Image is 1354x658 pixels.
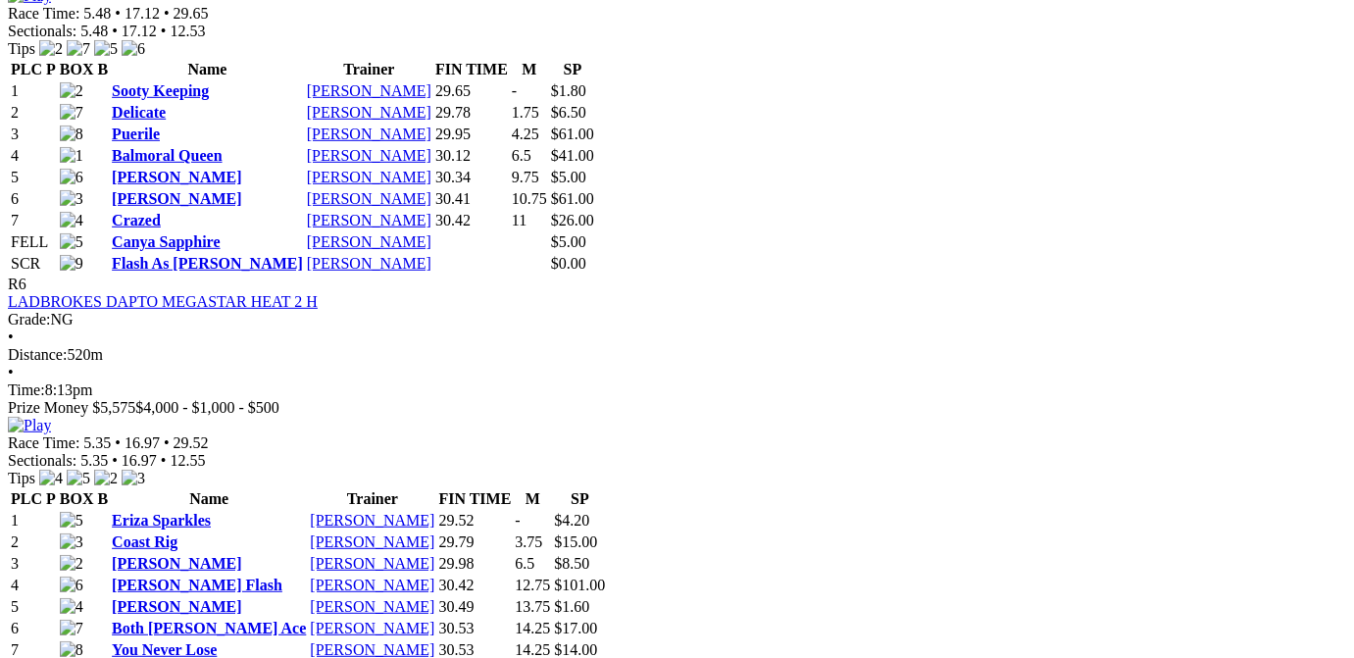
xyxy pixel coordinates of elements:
text: - [515,512,520,529]
img: 9 [60,255,83,273]
a: [PERSON_NAME] [307,255,431,272]
img: 4 [60,212,83,229]
span: • [8,364,14,380]
th: Trainer [306,60,432,79]
img: Play [8,417,51,434]
span: P [46,61,56,77]
a: Puerile [112,126,160,142]
span: Sectionals: [8,452,76,469]
a: [PERSON_NAME] [310,641,434,658]
text: - [512,82,517,99]
span: 5.35 [80,452,108,469]
img: 5 [67,470,90,487]
span: • [115,434,121,451]
td: 29.65 [434,81,509,101]
span: 17.12 [122,23,157,39]
div: Prize Money $5,575 [8,399,1346,417]
span: Grade: [8,311,51,328]
span: Sectionals: [8,23,76,39]
th: Trainer [309,489,435,509]
span: 12.53 [170,23,205,39]
td: 3 [10,125,57,144]
span: $15.00 [554,533,597,550]
img: 1 [60,147,83,165]
a: [PERSON_NAME] [310,620,434,636]
span: • [112,23,118,39]
span: • [164,434,170,451]
span: Tips [8,40,35,57]
td: 2 [10,103,57,123]
span: $61.00 [551,126,594,142]
img: 3 [60,533,83,551]
a: Balmoral Queen [112,147,222,164]
span: $6.50 [551,104,586,121]
text: 12.75 [515,577,550,593]
a: [PERSON_NAME] [307,126,431,142]
td: SCR [10,254,57,274]
a: [PERSON_NAME] [310,533,434,550]
td: 29.52 [437,511,512,531]
span: 29.52 [174,434,209,451]
a: LADBROKES DAPTO MEGASTAR HEAT 2 H [8,293,318,310]
img: 7 [60,620,83,637]
img: 6 [122,40,145,58]
th: M [511,60,548,79]
th: SP [550,60,595,79]
span: 17.12 [125,5,160,22]
span: $1.80 [551,82,586,99]
span: • [161,23,167,39]
span: $1.60 [554,598,589,615]
td: 5 [10,168,57,187]
img: 2 [60,82,83,100]
text: 4.25 [512,126,539,142]
span: $17.00 [554,620,597,636]
a: [PERSON_NAME] [307,212,431,228]
text: 14.25 [515,641,550,658]
span: $5.00 [551,169,586,185]
img: 3 [122,470,145,487]
th: FIN TIME [437,489,512,509]
th: FIN TIME [434,60,509,79]
a: Eriza Sparkles [112,512,211,529]
td: 5 [10,597,57,617]
img: 2 [60,555,83,573]
span: • [112,452,118,469]
span: BOX [60,490,94,507]
td: 4 [10,146,57,166]
img: 2 [94,470,118,487]
img: 4 [39,470,63,487]
text: 6.5 [512,147,531,164]
a: [PERSON_NAME] [310,598,434,615]
td: 29.78 [434,103,509,123]
a: [PERSON_NAME] [307,82,431,99]
a: [PERSON_NAME] [310,512,434,529]
td: 29.98 [437,554,512,574]
a: Canya Sapphire [112,233,220,250]
span: B [97,61,108,77]
td: 30.42 [437,576,512,595]
img: 7 [60,104,83,122]
a: [PERSON_NAME] [112,169,241,185]
a: [PERSON_NAME] [112,190,241,207]
a: [PERSON_NAME] [307,104,431,121]
td: 30.42 [434,211,509,230]
span: $26.00 [551,212,594,228]
td: 2 [10,532,57,552]
span: Tips [8,470,35,486]
text: 13.75 [515,598,550,615]
span: PLC [11,61,42,77]
td: 7 [10,211,57,230]
th: SP [553,489,606,509]
span: $61.00 [551,190,594,207]
span: $8.50 [554,555,589,572]
a: [PERSON_NAME] [307,169,431,185]
a: Flash As [PERSON_NAME] [112,255,303,272]
td: 3 [10,554,57,574]
span: $4,000 - $1,000 - $500 [135,399,279,416]
img: 5 [60,233,83,251]
a: Coast Rig [112,533,177,550]
span: $41.00 [551,147,594,164]
td: 1 [10,81,57,101]
span: 5.48 [80,23,108,39]
a: [PERSON_NAME] [112,598,241,615]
